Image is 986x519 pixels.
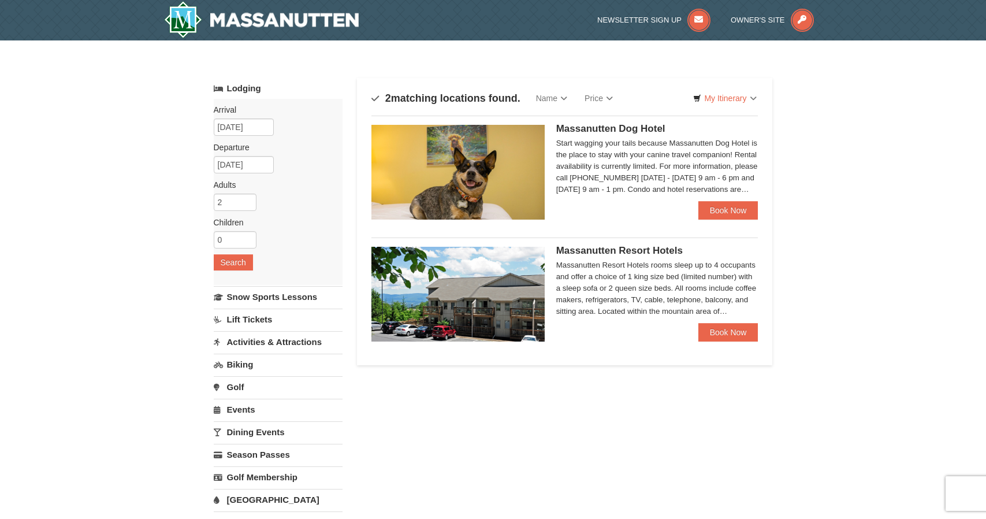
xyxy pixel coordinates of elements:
[164,1,359,38] a: Massanutten Resort
[597,16,710,24] a: Newsletter Sign Up
[698,201,758,220] a: Book Now
[214,286,343,307] a: Snow Sports Lessons
[214,354,343,375] a: Biking
[214,254,253,270] button: Search
[686,90,764,107] a: My Itinerary
[576,87,622,110] a: Price
[214,421,343,443] a: Dining Events
[214,217,334,228] label: Children
[214,142,334,153] label: Departure
[214,309,343,330] a: Lift Tickets
[214,466,343,488] a: Golf Membership
[731,16,785,24] span: Owner's Site
[214,104,334,116] label: Arrival
[556,245,683,256] span: Massanutten Resort Hotels
[214,376,343,398] a: Golf
[556,123,665,134] span: Massanutten Dog Hotel
[698,323,758,342] a: Book Now
[214,444,343,465] a: Season Passes
[556,259,758,317] div: Massanutten Resort Hotels rooms sleep up to 4 occupants and offer a choice of 1 king size bed (li...
[556,138,758,195] div: Start wagging your tails because Massanutten Dog Hotel is the place to stay with your canine trav...
[214,78,343,99] a: Lodging
[597,16,682,24] span: Newsletter Sign Up
[371,92,520,104] h4: matching locations found.
[214,399,343,420] a: Events
[731,16,814,24] a: Owner's Site
[371,125,545,220] img: 27428181-5-81c892a3.jpg
[214,489,343,510] a: [GEOGRAPHIC_DATA]
[385,92,391,104] span: 2
[214,331,343,353] a: Activities & Attractions
[214,179,334,191] label: Adults
[164,1,359,38] img: Massanutten Resort Logo
[371,247,545,342] img: 19219026-1-e3b4ac8e.jpg
[527,87,576,110] a: Name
